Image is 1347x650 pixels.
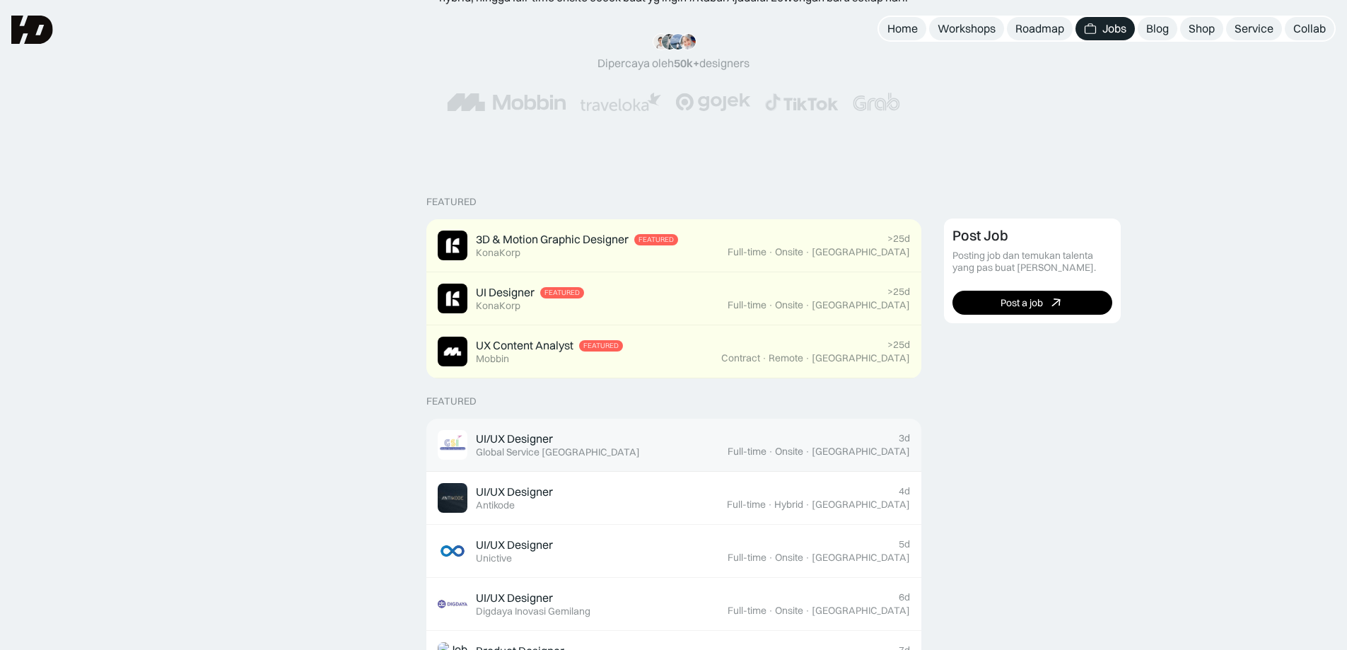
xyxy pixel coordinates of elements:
div: · [767,499,773,511]
div: Post a job [1001,297,1043,309]
img: Job Image [438,231,467,260]
div: · [805,299,810,311]
div: · [768,246,774,258]
a: Job ImageUI/UX DesignerUnictive5dFull-time·Onsite·[GEOGRAPHIC_DATA] [426,525,921,578]
div: Full-time [728,605,766,617]
span: 50k+ [674,56,699,70]
div: Workshops [938,21,996,36]
div: · [768,299,774,311]
img: Job Image [438,536,467,566]
div: · [768,605,774,617]
div: [GEOGRAPHIC_DATA] [812,605,910,617]
div: Posting job dan temukan talenta yang pas buat [PERSON_NAME]. [952,250,1112,274]
a: Blog [1138,17,1177,40]
img: Job Image [438,589,467,619]
a: Job ImageUI DesignerFeaturedKonaKorp>25dFull-time·Onsite·[GEOGRAPHIC_DATA] [426,272,921,325]
div: [GEOGRAPHIC_DATA] [812,499,910,511]
div: Full-time [727,499,766,511]
a: Job ImageUI/UX DesignerGlobal Service [GEOGRAPHIC_DATA]3dFull-time·Onsite·[GEOGRAPHIC_DATA] [426,419,921,472]
div: Featured [583,342,619,350]
div: Digdaya Inovasi Gemilang [476,605,590,617]
div: UX Content Analyst [476,338,573,353]
div: [GEOGRAPHIC_DATA] [812,299,910,311]
div: Post Job [952,227,1008,244]
div: Onsite [775,552,803,564]
div: · [805,246,810,258]
a: Job ImageUX Content AnalystFeaturedMobbin>25dContract·Remote·[GEOGRAPHIC_DATA] [426,325,921,378]
div: Remote [769,352,803,364]
a: Service [1226,17,1282,40]
div: UI/UX Designer [476,431,553,446]
div: [GEOGRAPHIC_DATA] [812,246,910,258]
div: UI/UX Designer [476,591,553,605]
div: 6d [899,591,910,603]
div: Shop [1189,21,1215,36]
div: UI/UX Designer [476,484,553,499]
div: Onsite [775,446,803,458]
div: [GEOGRAPHIC_DATA] [812,552,910,564]
div: · [768,446,774,458]
div: Antikode [476,499,515,511]
div: Full-time [728,246,766,258]
div: · [805,605,810,617]
a: Roadmap [1007,17,1073,40]
div: · [805,352,810,364]
div: KonaKorp [476,247,520,259]
div: 4d [899,485,910,497]
div: · [768,552,774,564]
img: Job Image [438,430,467,460]
div: Featured [426,196,477,208]
div: Jobs [1102,21,1126,36]
div: >25d [887,339,910,351]
a: Collab [1285,17,1334,40]
a: Job ImageUI/UX DesignerAntikode4dFull-time·Hybrid·[GEOGRAPHIC_DATA] [426,472,921,525]
div: UI/UX Designer [476,538,553,552]
img: Job Image [438,337,467,366]
a: Job Image3D & Motion Graphic DesignerFeaturedKonaKorp>25dFull-time·Onsite·[GEOGRAPHIC_DATA] [426,219,921,272]
div: Onsite [775,605,803,617]
a: Job ImageUI/UX DesignerDigdaya Inovasi Gemilang6dFull-time·Onsite·[GEOGRAPHIC_DATA] [426,578,921,631]
div: Contract [721,352,760,364]
div: >25d [887,286,910,298]
div: Hybrid [774,499,803,511]
div: [GEOGRAPHIC_DATA] [812,352,910,364]
div: >25d [887,233,910,245]
div: Dipercaya oleh designers [597,56,750,71]
a: Home [879,17,926,40]
a: Shop [1180,17,1223,40]
div: Onsite [775,299,803,311]
div: Home [887,21,918,36]
div: Roadmap [1015,21,1064,36]
a: Workshops [929,17,1004,40]
div: Collab [1293,21,1326,36]
div: Full-time [728,552,766,564]
div: Blog [1146,21,1169,36]
div: [GEOGRAPHIC_DATA] [812,446,910,458]
div: Unictive [476,552,512,564]
div: 3D & Motion Graphic Designer [476,232,629,247]
img: Job Image [438,284,467,313]
div: Full-time [728,446,766,458]
div: Mobbin [476,353,509,365]
a: Post a job [952,291,1112,315]
div: · [805,446,810,458]
div: 3d [899,432,910,444]
div: Featured [638,236,674,244]
img: Job Image [438,483,467,513]
div: Service [1235,21,1273,36]
div: · [762,352,767,364]
div: KonaKorp [476,300,520,312]
div: Global Service [GEOGRAPHIC_DATA] [476,446,640,458]
div: Onsite [775,246,803,258]
div: Featured [426,395,477,407]
div: · [805,499,810,511]
div: 5d [899,538,910,550]
a: Jobs [1075,17,1135,40]
div: · [805,552,810,564]
div: Full-time [728,299,766,311]
div: Featured [544,289,580,297]
div: UI Designer [476,285,535,300]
